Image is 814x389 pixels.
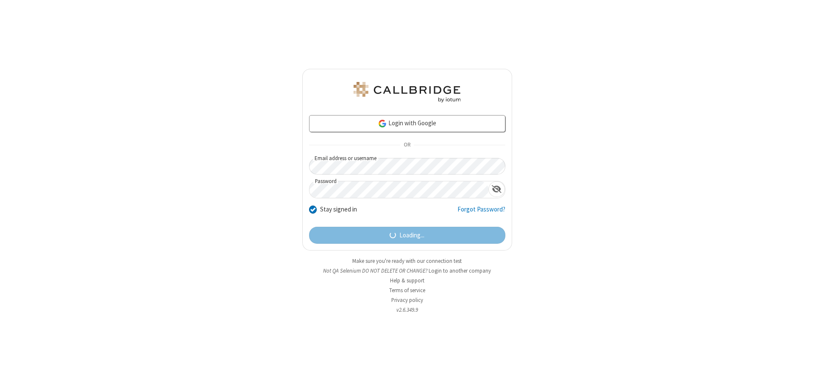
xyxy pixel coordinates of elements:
input: Password [309,181,488,198]
li: v2.6.349.9 [302,306,512,314]
span: Loading... [399,231,424,240]
a: Privacy policy [391,296,423,304]
img: QA Selenium DO NOT DELETE OR CHANGE [352,82,462,102]
button: Loading... [309,227,505,244]
a: Help & support [390,277,424,284]
a: Login with Google [309,115,505,132]
a: Make sure you're ready with our connection test [352,257,462,265]
a: Terms of service [389,287,425,294]
a: Forgot Password? [457,205,505,221]
input: Email address or username [309,158,505,175]
li: Not QA Selenium DO NOT DELETE OR CHANGE? [302,267,512,275]
label: Stay signed in [320,205,357,214]
img: google-icon.png [378,119,387,128]
span: OR [400,139,414,151]
div: Show password [488,181,505,197]
button: Login to another company [429,267,491,275]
